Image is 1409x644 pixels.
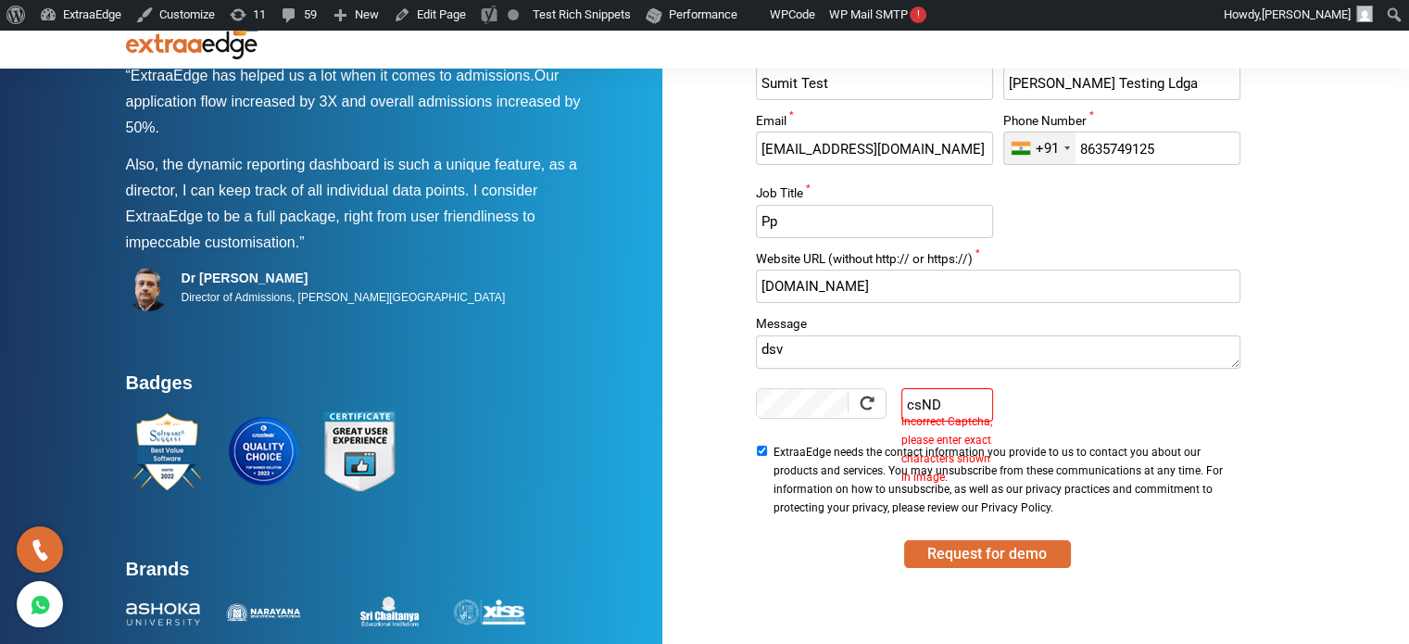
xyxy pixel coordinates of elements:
input: Enter Email [756,132,993,165]
h5: Dr [PERSON_NAME] [182,270,506,286]
span: Our application flow increased by 3X and overall admissions increased by 50%. [126,68,581,135]
p: Director of Admissions, [PERSON_NAME][GEOGRAPHIC_DATA] [182,286,506,309]
div: +91 [1036,140,1059,158]
span: Also, the dynamic reporting dashboard is such a unique feature, as a director, I can keep track o... [126,157,577,198]
div: India (भारत): +91 [1004,133,1076,164]
input: Enter Job Title [756,205,993,238]
input: ExtraaEdge needs the contact information you provide to us to contact you about our products and ... [756,446,768,456]
input: Enter Full Name [756,67,993,100]
span: ExtraaEdge needs the contact information you provide to us to contact you about our products and ... [774,443,1235,517]
label: Website URL (without http:// or https://) [756,253,1240,271]
h4: Badges [126,372,598,405]
label: Incorrect Captcha, please enter exact characters shown in image. [901,409,993,414]
span: “ExtraaEdge has helped us a lot when it comes to admissions. [126,68,535,83]
h4: Brands [126,558,598,591]
span: ! [910,6,926,23]
input: Enter Institute Name [1003,67,1240,100]
textarea: Message [756,335,1240,369]
label: Job Title [756,187,993,205]
label: Message [756,318,1240,335]
label: Phone Number [1003,115,1240,133]
input: Enter Website URL [756,270,1240,303]
button: SUBMIT [904,540,1071,568]
label: Email [756,115,993,133]
span: I consider ExtraaEdge to be a full package, right from user friendliness to impeccable customisat... [126,183,538,250]
input: Enter Text [901,388,993,422]
input: Enter Phone Number [1003,132,1240,165]
span: [PERSON_NAME] [1262,7,1351,21]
